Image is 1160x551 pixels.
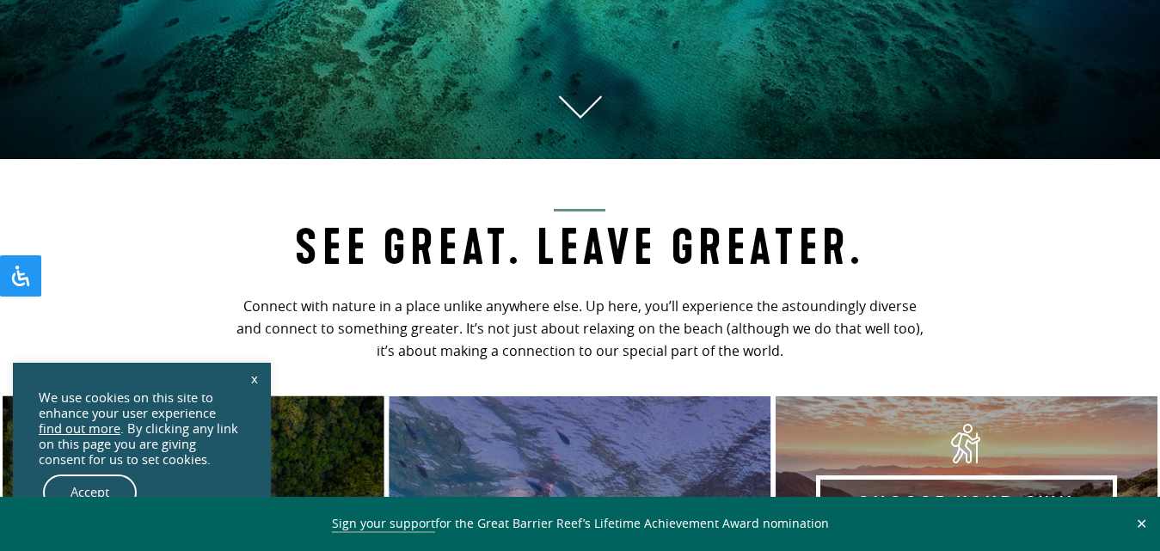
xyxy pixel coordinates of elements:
p: Connect with nature in a place unlike anywhere else. Up here, you’ll experience the astoundingly ... [230,296,930,363]
button: Close [1132,516,1151,531]
h2: See Great. Leave Greater. [230,209,930,277]
a: Sign your support [332,515,435,533]
span: for the Great Barrier Reef’s Lifetime Achievement Award nomination [332,515,829,533]
div: We use cookies on this site to enhance your user experience . By clicking any link on this page y... [39,390,245,468]
a: find out more [39,421,120,437]
a: Accept [43,474,137,511]
a: x [242,359,267,397]
svg: Open Accessibility Panel [10,266,31,286]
